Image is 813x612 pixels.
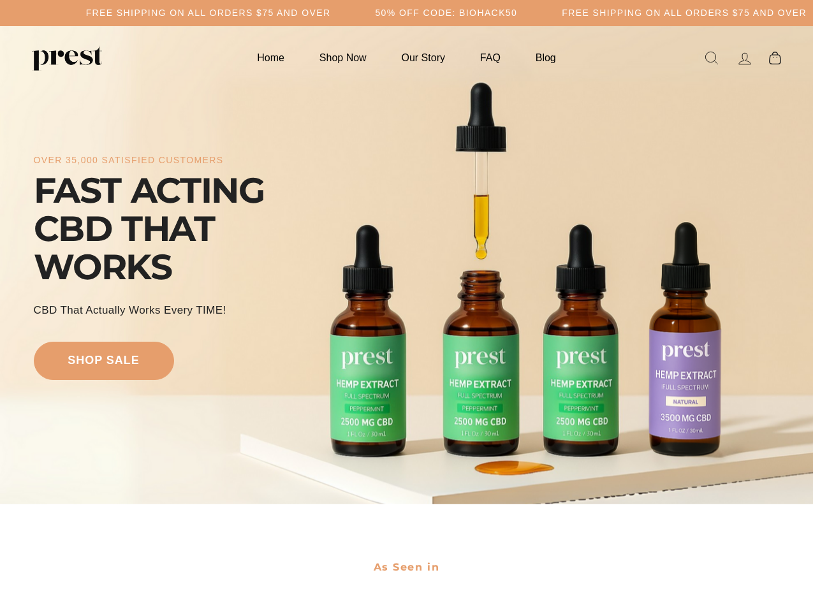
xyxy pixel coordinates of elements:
[464,45,516,70] a: FAQ
[34,342,174,380] a: shop sale
[562,8,807,18] h5: Free Shipping on all orders $75 and over
[86,8,331,18] h5: Free Shipping on all orders $75 and over
[241,45,571,70] ul: Primary
[34,553,780,581] h2: As Seen in
[375,8,517,18] h5: 50% OFF CODE: BIOHACK50
[241,45,300,70] a: Home
[34,171,321,286] div: FAST ACTING CBD THAT WORKS
[34,155,224,166] div: over 35,000 satisfied customers
[304,45,383,70] a: Shop Now
[32,45,102,71] img: PREST ORGANICS
[34,302,226,318] div: CBD That Actually Works every TIME!
[520,45,572,70] a: Blog
[386,45,461,70] a: Our Story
